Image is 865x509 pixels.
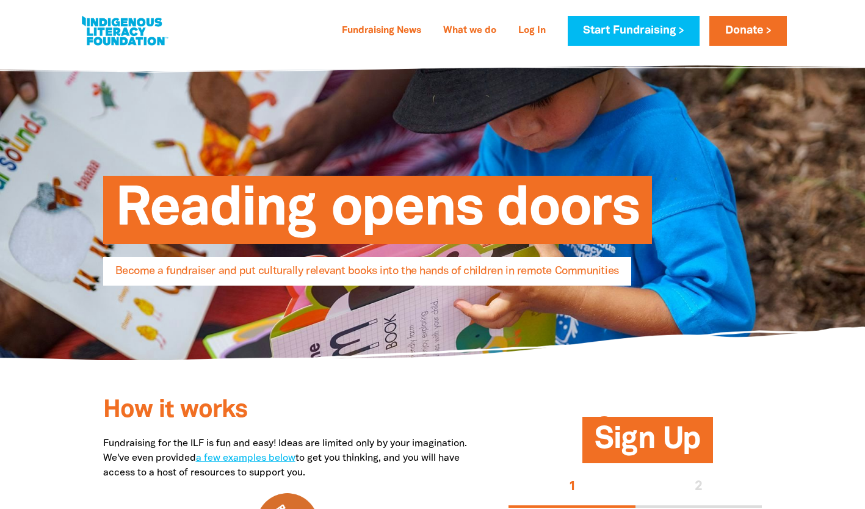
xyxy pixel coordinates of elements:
[335,21,429,41] a: Fundraising News
[196,454,295,463] a: a few examples below
[511,21,553,41] a: Log In
[709,16,786,46] a: Donate
[509,468,635,507] button: Stage 1
[103,436,472,480] p: Fundraising for the ILF is fun and easy! Ideas are limited only by your imagination. We've even p...
[436,21,504,41] a: What we do
[103,399,247,422] span: How it works
[595,426,701,463] span: Sign Up
[115,266,619,286] span: Become a fundraiser and put culturally relevant books into the hands of children in remote Commun...
[568,16,700,46] a: Start Fundraising
[115,185,640,244] span: Reading opens doors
